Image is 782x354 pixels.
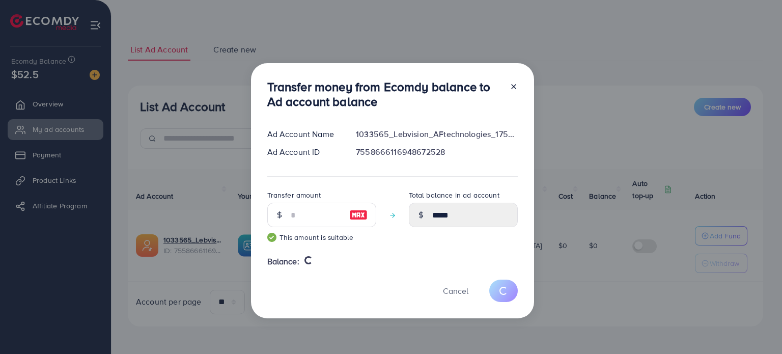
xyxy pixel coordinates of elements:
div: Ad Account Name [259,128,348,140]
button: Cancel [430,280,481,302]
span: Cancel [443,285,468,296]
iframe: Chat [739,308,774,346]
label: Total balance in ad account [409,190,499,200]
img: guide [267,233,276,242]
div: 1033565_Lebvision_AFtechnologies_1759889151923 [348,128,525,140]
span: Balance: [267,256,299,267]
h3: Transfer money from Ecomdy balance to Ad account balance [267,79,501,109]
img: image [349,209,368,221]
div: 7558666116948672528 [348,146,525,158]
label: Transfer amount [267,190,321,200]
small: This amount is suitable [267,232,376,242]
div: Ad Account ID [259,146,348,158]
